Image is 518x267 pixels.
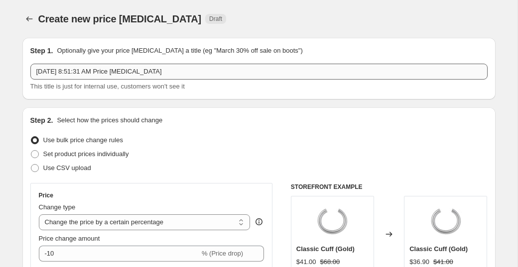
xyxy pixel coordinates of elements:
[57,46,302,56] p: Optionally give your price [MEDICAL_DATA] a title (eg "March 30% off sale on boots")
[43,136,123,144] span: Use bulk price change rules
[202,250,243,257] span: % (Price drop)
[254,217,264,227] div: help
[30,46,53,56] h2: Step 1.
[39,235,100,242] span: Price change amount
[43,150,129,158] span: Set product prices individually
[30,64,488,80] input: 30% off holiday sale
[57,115,162,125] p: Select how the prices should change
[39,246,200,262] input: -15
[43,164,91,172] span: Use CSV upload
[320,257,340,267] strike: $68.00
[312,201,352,241] img: IMG_4798_80x.jpg
[30,83,185,90] span: This title is just for internal use, customers won't see it
[39,191,53,199] h3: Price
[296,245,355,253] span: Classic Cuff (Gold)
[409,257,429,267] div: $36.90
[22,12,36,26] button: Price change jobs
[38,13,202,24] span: Create new price [MEDICAL_DATA]
[409,245,468,253] span: Classic Cuff (Gold)
[209,15,222,23] span: Draft
[30,115,53,125] h2: Step 2.
[291,183,488,191] h6: STOREFRONT EXAMPLE
[296,257,316,267] div: $41.00
[426,201,466,241] img: IMG_4798_80x.jpg
[39,203,76,211] span: Change type
[433,257,453,267] strike: $41.00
